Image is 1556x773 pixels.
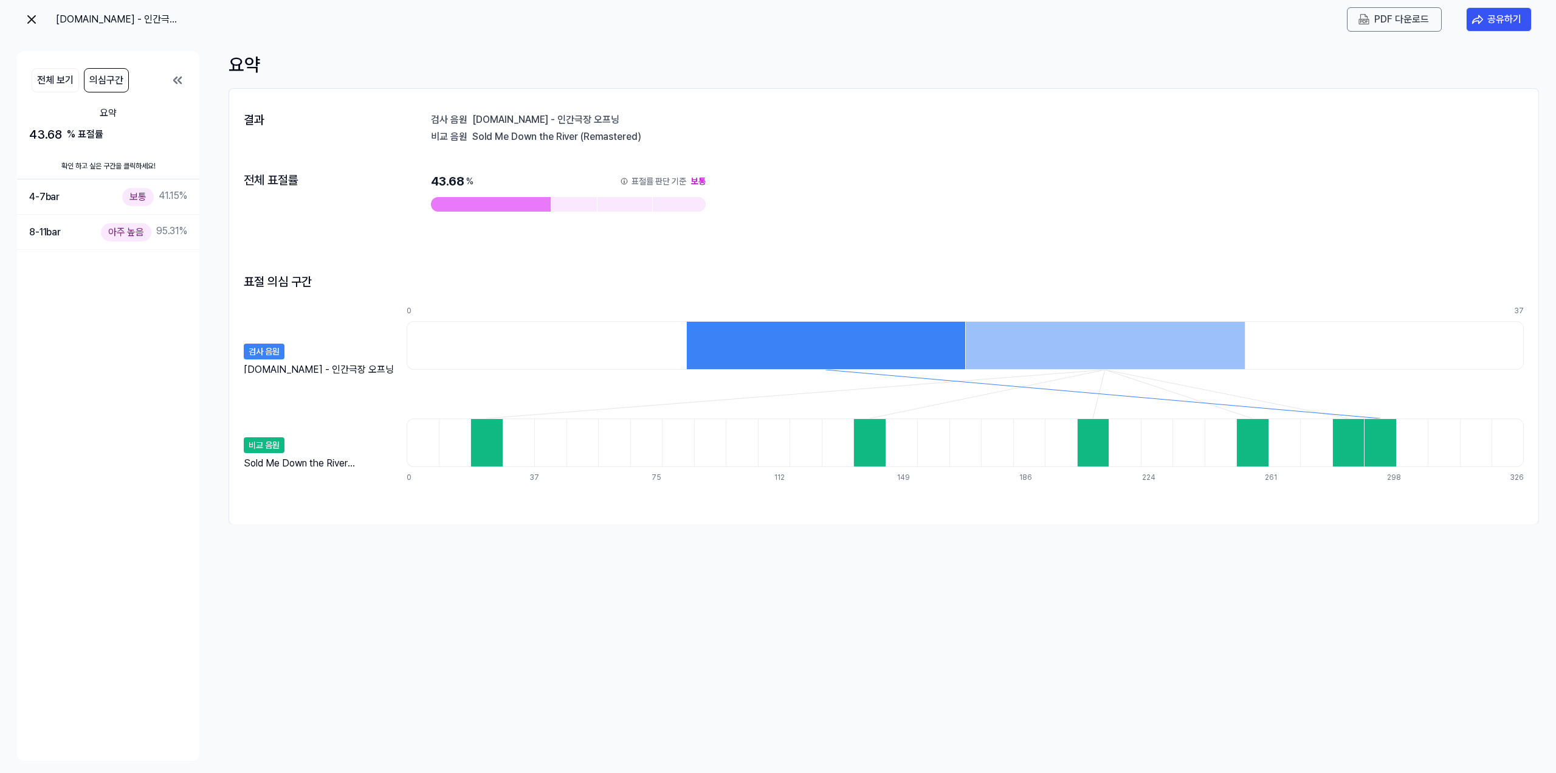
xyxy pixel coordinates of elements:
div: 43.68 [431,173,706,190]
div: 75 [652,472,684,483]
div: 95.31 % [101,223,187,241]
div: 4-7 bar [29,189,60,205]
div: 검사 음원 [431,113,467,125]
div: [DOMAIN_NAME] - 인간극장 오프닝 [472,113,1524,125]
button: 의심구간 [84,68,129,92]
div: 298 [1387,472,1419,483]
div: 표절률 판단 기준 [632,173,686,190]
div: 326 [1510,472,1524,483]
h2: 표절 의심 구간 [244,272,312,291]
div: 41.15 % [122,188,187,206]
img: exit [24,12,39,27]
div: Sold Me Down the River (Remastered) [472,130,1524,142]
div: 전체 표절률 [244,173,373,189]
div: 261 [1265,472,1297,483]
div: 보통 [691,173,706,190]
div: Sold Me Down the River (Remastered) [244,456,394,471]
button: 전체 보기 [32,68,79,92]
div: 186 [1019,472,1052,483]
div: 보통 [122,188,154,206]
div: 비교 음원 [431,130,467,142]
div: 8-11 bar [29,224,61,240]
button: 요약43.68 % 표절률 [17,97,199,153]
img: share [1472,13,1484,26]
button: 표절률 판단 기준보통 [619,173,706,190]
div: 검사 음원 [244,344,284,359]
div: PDF 다운로드 [1374,12,1429,27]
div: 43.68 [29,125,187,144]
div: % 표절률 [67,127,103,142]
div: 37 [529,472,562,483]
div: 아주 높음 [101,223,151,241]
div: % [466,173,473,190]
div: 공유하기 [1487,12,1521,27]
div: 요약 [229,51,1539,78]
img: information [619,176,629,186]
img: PDF Download [1358,14,1369,25]
button: PDF 다운로드 [1356,12,1431,27]
button: 공유하기 [1466,7,1532,32]
div: 224 [1142,472,1174,483]
div: 비교 음원 [244,437,284,453]
div: 확인 하고 싶은 구간을 클릭하세요! [17,153,199,179]
div: 0 [407,305,686,316]
div: [DOMAIN_NAME] - 인간극장 오프닝 [56,12,177,27]
div: 요약 [29,106,187,120]
div: [DOMAIN_NAME] - 인간극장 오프닝 [244,362,394,373]
div: 149 [897,472,929,483]
div: 37 [1514,305,1524,316]
div: 112 [774,472,807,483]
div: 0 [407,472,439,483]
